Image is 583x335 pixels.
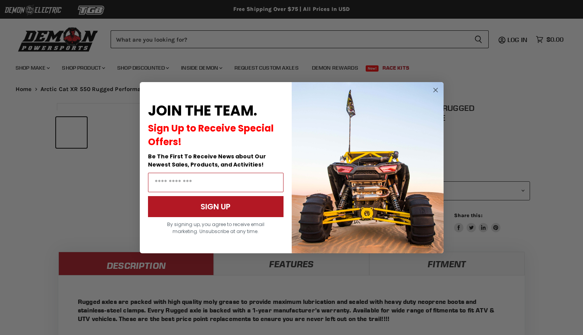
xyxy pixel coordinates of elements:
[148,173,284,192] input: Email Address
[167,221,264,235] span: By signing up, you agree to receive email marketing. Unsubscribe at any time.
[148,122,274,148] span: Sign Up to Receive Special Offers!
[148,153,266,168] span: Be The First To Receive News about Our Newest Sales, Products, and Activities!
[148,196,284,217] button: SIGN UP
[148,101,257,121] span: JOIN THE TEAM.
[431,85,440,95] button: Close dialog
[292,82,444,253] img: a9095488-b6e7-41ba-879d-588abfab540b.jpeg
